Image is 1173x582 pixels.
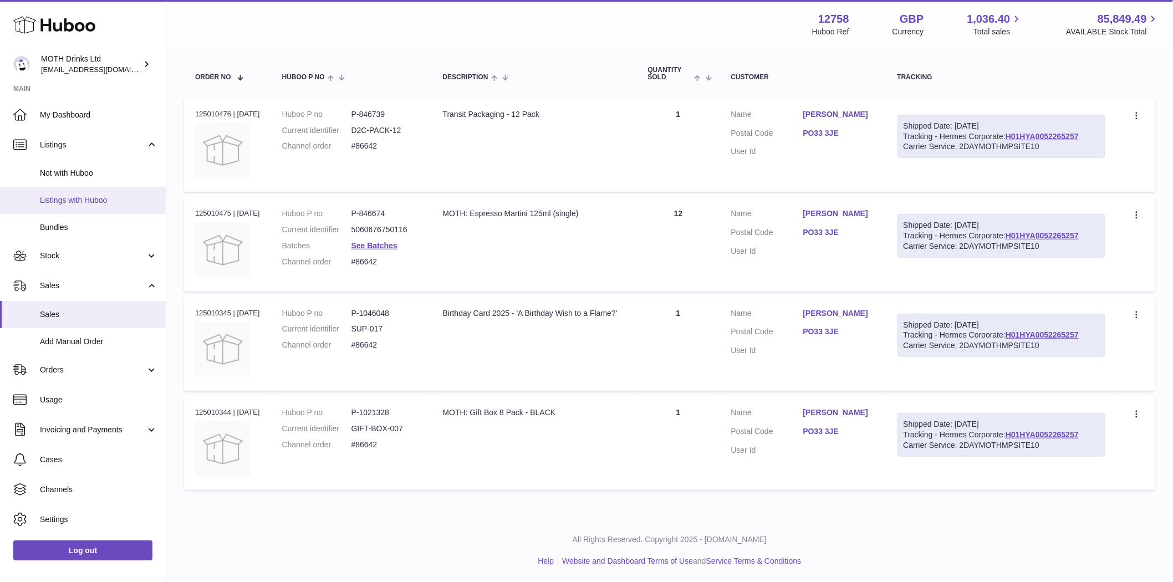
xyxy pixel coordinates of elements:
a: [PERSON_NAME] [803,308,875,319]
dt: Postal Code [731,326,803,340]
dd: #86642 [351,257,421,267]
dd: D2C-PACK-12 [351,125,421,136]
dt: Channel order [282,340,351,350]
div: Tracking - Hermes Corporate: [897,214,1105,258]
strong: 12758 [818,12,849,27]
span: Huboo P no [282,74,325,81]
dt: Current identifier [282,324,351,334]
dt: Current identifier [282,224,351,235]
dt: Postal Code [731,227,803,241]
a: [PERSON_NAME] [803,109,875,120]
dt: User Id [731,445,803,456]
div: MOTH: Espresso Martini 125ml (single) [443,208,626,219]
dt: Name [731,308,803,321]
a: [PERSON_NAME] [803,208,875,219]
div: Shipped Date: [DATE] [904,320,1099,330]
strong: GBP [900,12,924,27]
div: 125010345 | [DATE] [195,308,260,318]
span: Description [443,74,488,81]
a: Website and Dashboard Terms of Use [562,557,693,565]
div: Shipped Date: [DATE] [904,220,1099,231]
dt: Current identifier [282,423,351,434]
div: Transit Packaging - 12 Pack [443,109,626,120]
a: [PERSON_NAME] [803,407,875,418]
span: AVAILABLE Stock Total [1066,27,1160,37]
div: Birthday Card 2025 - 'A Birthday Wish to a Flame?' [443,308,626,319]
span: Sales [40,280,146,291]
span: Listings with Huboo [40,195,157,206]
img: no-photo.jpg [195,421,251,477]
dt: Name [731,407,803,421]
p: All Rights Reserved. Copyright 2025 - [DOMAIN_NAME] [175,534,1164,545]
a: H01HYA0052265257 [1006,231,1079,240]
a: 1,036.40 Total sales [967,12,1023,37]
a: See Batches [351,241,397,250]
div: 125010476 | [DATE] [195,109,260,119]
a: PO33 3JE [803,128,875,139]
dd: 5060676750116 [351,224,421,235]
dd: P-846739 [351,109,421,120]
td: 12 [637,197,720,291]
span: 85,849.49 [1098,12,1147,27]
div: Shipped Date: [DATE] [904,419,1099,430]
div: Carrier Service: 2DAYMOTHMPSITE10 [904,440,1099,451]
a: PO33 3JE [803,227,875,238]
div: Tracking - Hermes Corporate: [897,413,1105,457]
span: Cases [40,455,157,465]
a: PO33 3JE [803,426,875,437]
span: Quantity Sold [648,67,692,81]
dt: User Id [731,345,803,356]
dt: User Id [731,146,803,157]
div: Carrier Service: 2DAYMOTHMPSITE10 [904,241,1099,252]
span: Stock [40,251,146,261]
span: Sales [40,309,157,320]
dd: SUP-017 [351,324,421,334]
img: no-photo.jpg [195,321,251,377]
dd: P-1021328 [351,407,421,418]
dd: #86642 [351,141,421,151]
dt: Batches [282,241,351,251]
span: Usage [40,395,157,405]
span: Order No [195,74,231,81]
div: Currency [892,27,924,37]
span: My Dashboard [40,110,157,120]
span: Settings [40,514,157,525]
a: PO33 3JE [803,326,875,337]
span: Add Manual Order [40,336,157,347]
dt: Channel order [282,440,351,450]
div: 125010475 | [DATE] [195,208,260,218]
span: Total sales [973,27,1023,37]
div: Carrier Service: 2DAYMOTHMPSITE10 [904,141,1099,152]
a: H01HYA0052265257 [1006,430,1079,439]
div: Shipped Date: [DATE] [904,121,1099,131]
img: internalAdmin-12758@internal.huboo.com [13,56,30,73]
dd: P-846674 [351,208,421,219]
img: no-photo.jpg [195,122,251,178]
div: MOTH Drinks Ltd [41,54,141,75]
dd: GIFT-BOX-007 [351,423,421,434]
div: Carrier Service: 2DAYMOTHMPSITE10 [904,340,1099,351]
div: Tracking - Hermes Corporate: [897,115,1105,159]
dt: Channel order [282,141,351,151]
a: Help [538,557,554,565]
td: 1 [637,297,720,391]
dt: Name [731,109,803,122]
dt: Current identifier [282,125,351,136]
dt: User Id [731,246,803,257]
dt: Huboo P no [282,407,351,418]
dt: Huboo P no [282,208,351,219]
a: Service Terms & Conditions [706,557,802,565]
img: no-photo.jpg [195,222,251,278]
dt: Name [731,208,803,222]
li: and [558,556,801,566]
span: Not with Huboo [40,168,157,178]
a: Log out [13,540,152,560]
div: Customer [731,74,875,81]
dd: P-1046048 [351,308,421,319]
span: Orders [40,365,146,375]
a: H01HYA0052265257 [1006,330,1079,339]
div: Tracking - Hermes Corporate: [897,314,1105,358]
span: [EMAIL_ADDRESS][DOMAIN_NAME] [41,65,163,74]
td: 1 [637,98,720,192]
div: Tracking [897,74,1105,81]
